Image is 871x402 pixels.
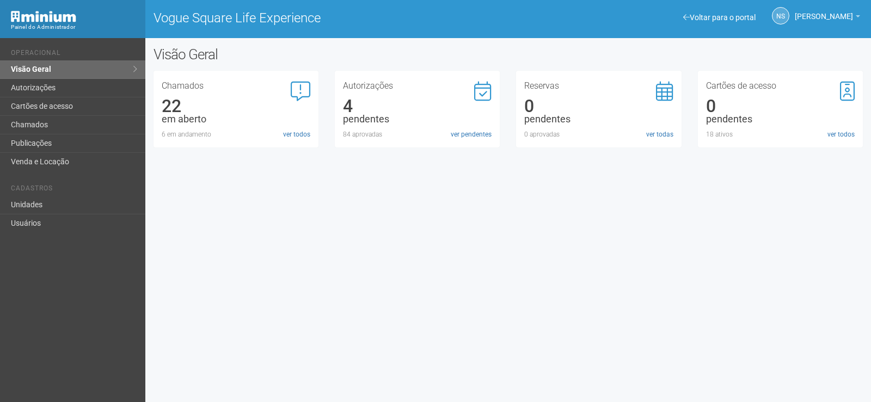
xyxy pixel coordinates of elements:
[162,82,310,90] h3: Chamados
[11,22,137,32] div: Painel do Administrador
[343,114,492,124] div: pendentes
[706,114,855,124] div: pendentes
[162,129,310,139] div: 6 em andamento
[524,101,673,111] div: 0
[283,129,310,139] a: ver todos
[162,114,310,124] div: em aberto
[706,82,855,90] h3: Cartões de acesso
[451,129,492,139] a: ver pendentes
[11,49,137,60] li: Operacional
[154,46,440,63] h2: Visão Geral
[795,2,853,21] span: Nicolle Silva
[11,11,76,22] img: Minium
[827,129,855,139] a: ver todos
[343,101,492,111] div: 4
[683,13,756,22] a: Voltar para o portal
[706,101,855,111] div: 0
[154,11,500,25] h1: Vogue Square Life Experience
[772,7,789,24] a: NS
[343,82,492,90] h3: Autorizações
[795,14,860,22] a: [PERSON_NAME]
[11,184,137,196] li: Cadastros
[524,82,673,90] h3: Reservas
[162,101,310,111] div: 22
[343,129,492,139] div: 84 aprovadas
[646,129,673,139] a: ver todas
[706,129,855,139] div: 18 ativos
[524,114,673,124] div: pendentes
[524,129,673,139] div: 0 aprovadas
